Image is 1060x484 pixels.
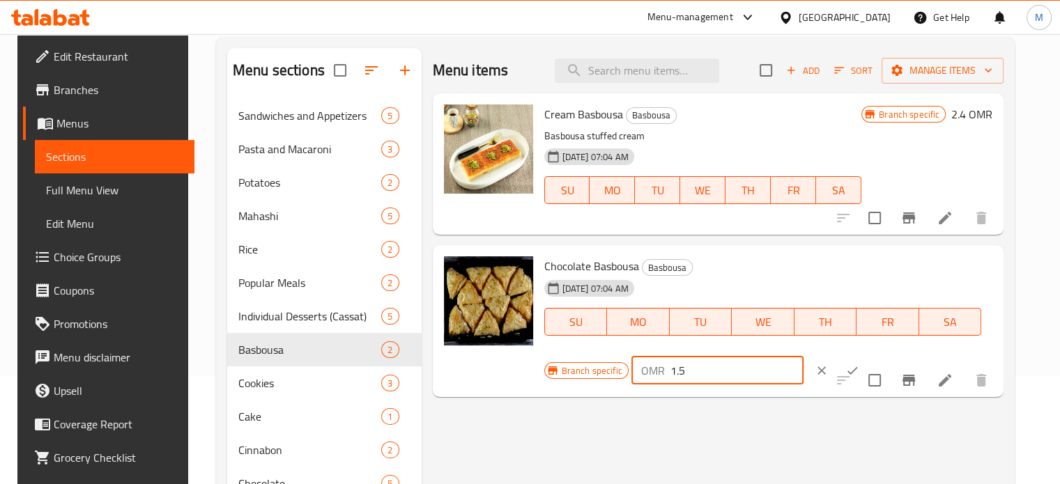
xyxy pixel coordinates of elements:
button: Manage items [882,58,1004,84]
span: Coverage Report [54,416,183,432]
button: SA [816,176,861,204]
span: Individual Desserts (Cassat) [238,308,381,325]
span: Potatoes [238,174,381,191]
span: Select all sections [325,56,355,85]
span: Manage items [893,62,992,79]
a: Edit menu item [937,372,953,389]
button: TH [725,176,771,204]
a: Edit menu item [937,210,953,226]
input: Please enter price [670,357,804,384]
span: Edit Menu [46,215,183,232]
span: Branches [54,81,183,98]
button: Sort [831,60,876,81]
div: items [381,341,399,358]
span: Edit Restaurant [54,48,183,65]
button: clear [806,355,837,386]
button: Add [781,60,825,81]
button: WE [680,176,725,204]
span: Chocolate Basbousa [544,256,639,276]
span: Cinnabon [238,442,381,458]
div: Cookies3 [227,366,422,400]
span: [DATE] 07:04 AM [557,282,634,295]
span: Basbousa [627,107,676,123]
button: WE [732,308,794,336]
div: Cake1 [227,400,422,433]
span: TH [731,180,765,201]
button: Add section [388,54,422,87]
span: Promotions [54,315,183,332]
span: SU [551,180,585,201]
span: Cake [238,408,381,425]
div: Menu-management [647,9,733,26]
span: Grocery Checklist [54,449,183,466]
span: Coupons [54,282,183,299]
span: Sandwiches and Appetizers [238,107,381,124]
input: search [555,58,719,83]
span: M [1035,10,1043,25]
a: Grocery Checklist [23,441,194,474]
span: Sections [46,148,183,165]
a: Edit Restaurant [23,40,194,73]
span: MO [613,312,664,332]
a: Menu disclaimer [23,341,194,374]
span: Mahashi [238,208,381,224]
span: Choice Groups [54,249,183,265]
div: Popular Meals2 [227,266,422,299]
span: 3 [382,377,398,390]
a: Coverage Report [23,407,194,441]
span: 2 [382,243,398,256]
button: Branch-specific-item [892,364,925,397]
span: 1 [382,410,398,423]
div: Rice2 [227,233,422,266]
span: SU [551,312,601,332]
a: Sections [35,140,194,173]
span: Menu disclaimer [54,349,183,366]
span: FR [862,312,914,332]
div: Cinnabon2 [227,433,422,467]
div: Pasta and Macaroni3 [227,132,422,166]
img: Chocolate Basbousa [444,256,533,345]
h2: Menu items [433,60,509,81]
span: FR [776,180,811,201]
div: items [381,141,399,157]
a: Choice Groups [23,240,194,274]
div: items [381,442,399,458]
div: [GEOGRAPHIC_DATA] [799,10,891,25]
span: Cookies [238,375,381,391]
span: Pasta and Macaroni [238,141,381,157]
div: Potatoes2 [227,166,422,199]
span: Upsell [54,382,183,399]
p: Basbousa stuffed cream [544,127,862,145]
button: delete [965,201,998,235]
div: Popular Meals [238,274,381,291]
span: Sort sections [355,54,388,87]
a: Edit Menu [35,207,194,240]
span: WE [737,312,789,332]
span: Basbousa [643,260,692,276]
span: Sort [834,63,873,79]
span: Menus [56,115,183,132]
span: TH [800,312,852,332]
span: TU [675,312,727,332]
div: Basbousa2 [227,333,422,366]
span: Full Menu View [46,182,183,198]
span: [DATE] 07:04 AM [557,150,634,164]
span: 2 [382,276,398,290]
button: MO [607,308,670,336]
span: Rice [238,241,381,258]
button: SU [544,176,590,204]
span: Branch specific [556,364,628,377]
h6: 2.4 OMR [951,104,992,124]
span: SA [822,180,856,201]
div: Sandwiches and Appetizers5 [227,99,422,132]
span: 2 [382,176,398,189]
a: Promotions [23,307,194,341]
span: 5 [382,310,398,323]
span: 2 [382,444,398,457]
span: 5 [382,210,398,223]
